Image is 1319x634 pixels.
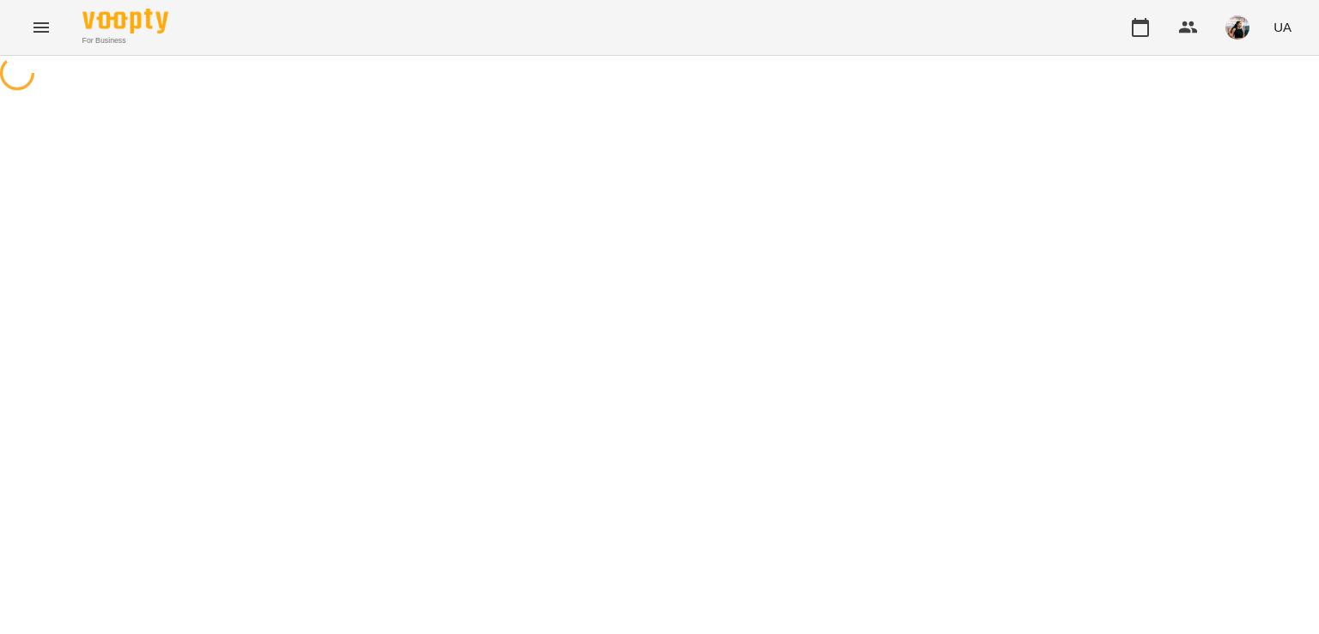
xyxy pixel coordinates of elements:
[21,7,62,48] button: Menu
[82,35,168,46] span: For Business
[1273,18,1292,36] span: UA
[82,9,168,34] img: Voopty Logo
[1225,15,1249,40] img: f25c141d8d8634b2a8fce9f0d709f9df.jpg
[1267,11,1298,43] button: UA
